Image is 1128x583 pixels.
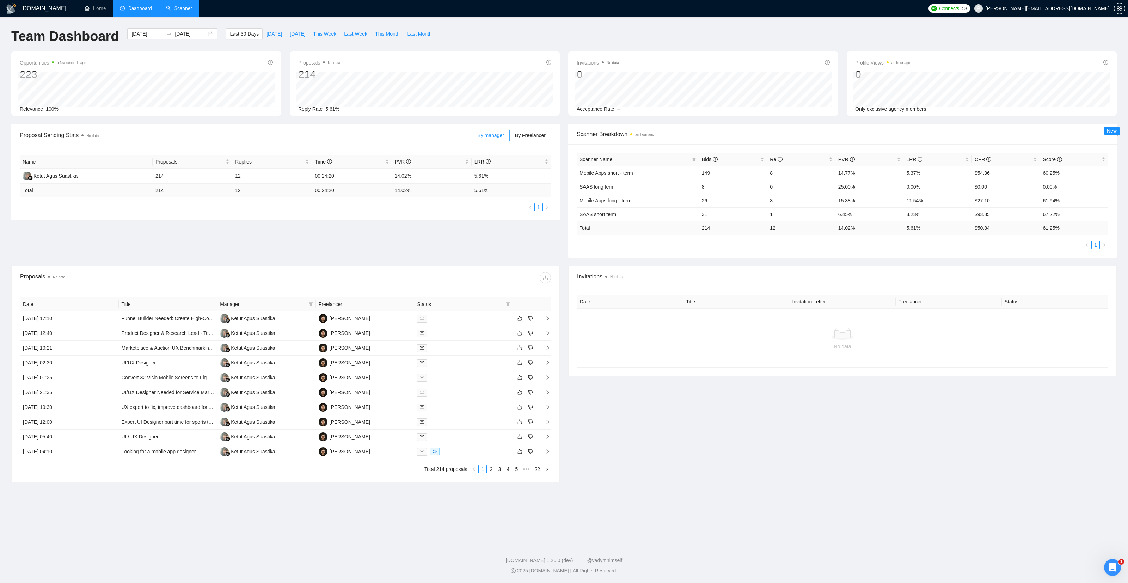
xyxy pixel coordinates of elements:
[972,194,1040,207] td: $27.10
[225,362,230,367] img: gigradar-bm.png
[6,3,17,14] img: logo
[403,28,435,39] button: Last Month
[1102,243,1106,247] span: right
[298,59,340,67] span: Proposals
[516,403,524,411] button: like
[231,403,275,411] div: Ketut Agus Suastika
[225,348,230,352] img: gigradar-bm.png
[220,314,229,323] img: KA
[540,275,551,281] span: download
[131,30,164,38] input: Start date
[545,467,549,471] span: right
[268,60,273,65] span: info-circle
[175,30,207,38] input: End date
[220,418,229,426] img: KA
[319,403,327,412] img: HJ
[517,315,522,321] span: like
[516,373,524,382] button: like
[713,157,718,162] span: info-circle
[770,157,783,162] span: Re
[312,169,392,184] td: 00:24:20
[231,433,275,441] div: Ketut Agus Suastika
[120,6,125,11] span: dashboard
[166,31,172,37] span: to
[543,203,551,211] button: right
[580,198,631,203] a: Mobile Apps long - term
[1104,559,1121,576] iframe: Intercom live chat
[699,194,767,207] td: 26
[298,106,323,112] span: Reply Rate
[220,315,275,321] a: KAKetut Agus Suastika
[542,465,551,473] li: Next Page
[330,314,370,322] div: [PERSON_NAME]
[1040,166,1108,180] td: 60.25%
[319,314,327,323] img: HJ
[220,432,229,441] img: KA
[313,30,336,38] span: This Week
[286,28,309,39] button: [DATE]
[577,106,614,112] span: Acceptance Rate
[307,299,314,309] span: filter
[855,68,910,81] div: 0
[692,157,696,161] span: filter
[220,330,275,336] a: KAKetut Agus Suastika
[474,159,491,165] span: LRR
[962,5,967,12] span: 53
[1043,157,1062,162] span: Score
[528,360,533,366] span: dislike
[528,419,533,425] span: dislike
[319,448,370,454] a: HJ[PERSON_NAME]
[325,106,339,112] span: 5.61%
[20,184,153,197] td: Total
[918,157,922,162] span: info-circle
[850,157,855,162] span: info-circle
[487,465,495,473] a: 2
[504,299,511,309] span: filter
[225,436,230,441] img: gigradar-bm.png
[57,61,86,65] time: a few seconds ago
[517,449,522,454] span: like
[506,302,510,306] span: filter
[220,345,275,350] a: KAKetut Agus Suastika
[516,314,524,323] button: like
[28,176,33,180] img: gigradar-bm.png
[495,465,504,473] li: 3
[231,314,275,322] div: Ketut Agus Suastika
[122,449,196,454] a: Looking for a mobile app designer
[312,184,392,197] td: 00:24:20
[225,407,230,412] img: gigradar-bm.png
[542,465,551,473] button: right
[855,106,926,112] span: Only exclusive agency members
[220,447,229,456] img: KA
[1057,157,1062,162] span: info-circle
[526,388,535,397] button: dislike
[906,157,922,162] span: LRR
[504,465,512,473] li: 4
[420,449,424,454] span: mail
[526,314,535,323] button: dislike
[330,418,370,426] div: [PERSON_NAME]
[939,5,960,12] span: Connects:
[546,60,551,65] span: info-circle
[319,360,370,365] a: HJ[PERSON_NAME]
[528,330,533,336] span: dislike
[122,389,267,395] a: UI/UX Designer Needed for Service Marketplace Platform Updates
[517,404,522,410] span: like
[122,330,268,336] a: Product Designer & Research Lead - Teen Social Engagement App
[166,31,172,37] span: swap-right
[512,465,521,473] li: 5
[319,329,327,338] img: HJ
[23,172,31,180] img: KA
[340,28,371,39] button: Last Week
[903,180,972,194] td: 0.00%
[691,154,698,165] span: filter
[330,433,370,441] div: [PERSON_NAME]
[702,157,718,162] span: Bids
[122,434,159,440] a: UI / UX Designer
[526,447,535,456] button: dislike
[166,5,192,11] a: searchScanner
[580,157,612,162] span: Scanner Name
[232,155,312,169] th: Replies
[528,375,533,380] span: dislike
